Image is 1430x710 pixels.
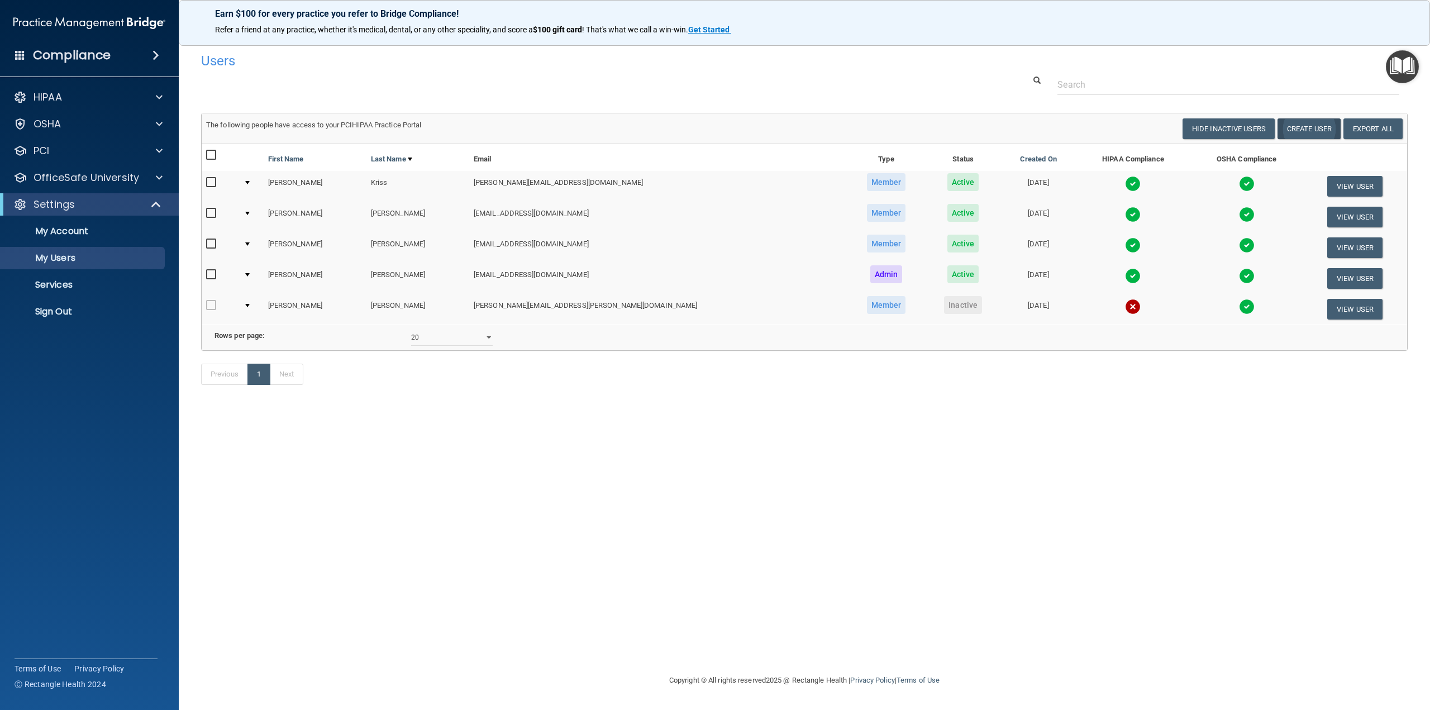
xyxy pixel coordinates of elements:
[215,8,1394,19] p: Earn $100 for every practice you refer to Bridge Compliance!
[1386,50,1419,83] button: Open Resource Center
[947,204,979,222] span: Active
[1125,299,1141,315] img: cross.ca9f0e7f.svg
[688,25,731,34] a: Get Started
[7,306,160,317] p: Sign Out
[268,153,304,166] a: First Name
[947,235,979,252] span: Active
[1327,176,1383,197] button: View User
[34,90,62,104] p: HIPAA
[1001,202,1075,232] td: [DATE]
[7,279,160,290] p: Services
[1001,294,1075,324] td: [DATE]
[34,171,139,184] p: OfficeSafe University
[533,25,582,34] strong: $100 gift card
[264,171,366,202] td: [PERSON_NAME]
[1001,171,1075,202] td: [DATE]
[15,663,61,674] a: Terms of Use
[7,252,160,264] p: My Users
[34,144,49,158] p: PCI
[1278,118,1341,139] button: Create User
[366,232,469,263] td: [PERSON_NAME]
[1020,153,1057,166] a: Created On
[1001,263,1075,294] td: [DATE]
[247,364,270,385] a: 1
[944,296,982,314] span: Inactive
[867,173,906,191] span: Member
[947,173,979,191] span: Active
[13,90,163,104] a: HIPAA
[1343,118,1403,139] a: Export All
[366,263,469,294] td: [PERSON_NAME]
[867,204,906,222] span: Member
[201,364,248,385] a: Previous
[371,153,412,166] a: Last Name
[947,265,979,283] span: Active
[1057,74,1399,95] input: Search
[897,676,940,684] a: Terms of Use
[688,25,730,34] strong: Get Started
[214,331,265,340] b: Rows per page:
[366,294,469,324] td: [PERSON_NAME]
[870,265,903,283] span: Admin
[1076,144,1191,171] th: HIPAA Compliance
[264,202,366,232] td: [PERSON_NAME]
[1327,237,1383,258] button: View User
[600,663,1008,698] div: Copyright © All rights reserved 2025 @ Rectangle Health | |
[1239,237,1255,253] img: tick.e7d51cea.svg
[867,235,906,252] span: Member
[1125,268,1141,284] img: tick.e7d51cea.svg
[34,117,61,131] p: OSHA
[13,144,163,158] a: PCI
[7,226,160,237] p: My Account
[1327,207,1383,227] button: View User
[1125,176,1141,192] img: tick.e7d51cea.svg
[847,144,925,171] th: Type
[34,198,75,211] p: Settings
[850,676,894,684] a: Privacy Policy
[13,171,163,184] a: OfficeSafe University
[1001,232,1075,263] td: [DATE]
[15,679,106,690] span: Ⓒ Rectangle Health 2024
[1239,299,1255,315] img: tick.e7d51cea.svg
[867,296,906,314] span: Member
[1239,268,1255,284] img: tick.e7d51cea.svg
[13,12,165,34] img: PMB logo
[215,25,533,34] span: Refer a friend at any practice, whether it's medical, dental, or any other speciality, and score a
[264,263,366,294] td: [PERSON_NAME]
[264,232,366,263] td: [PERSON_NAME]
[1190,144,1303,171] th: OSHA Compliance
[33,47,111,63] h4: Compliance
[13,117,163,131] a: OSHA
[206,121,422,129] span: The following people have access to your PCIHIPAA Practice Portal
[1183,118,1275,139] button: Hide Inactive Users
[366,202,469,232] td: [PERSON_NAME]
[469,144,847,171] th: Email
[469,263,847,294] td: [EMAIL_ADDRESS][DOMAIN_NAME]
[1125,207,1141,222] img: tick.e7d51cea.svg
[469,294,847,324] td: [PERSON_NAME][EMAIL_ADDRESS][PERSON_NAME][DOMAIN_NAME]
[74,663,125,674] a: Privacy Policy
[925,144,1001,171] th: Status
[1327,268,1383,289] button: View User
[1239,207,1255,222] img: tick.e7d51cea.svg
[582,25,688,34] span: ! That's what we call a win-win.
[264,294,366,324] td: [PERSON_NAME]
[13,198,162,211] a: Settings
[270,364,303,385] a: Next
[1239,176,1255,192] img: tick.e7d51cea.svg
[469,171,847,202] td: [PERSON_NAME][EMAIL_ADDRESS][DOMAIN_NAME]
[1327,299,1383,320] button: View User
[366,171,469,202] td: Kriss
[201,54,898,68] h4: Users
[1125,237,1141,253] img: tick.e7d51cea.svg
[469,232,847,263] td: [EMAIL_ADDRESS][DOMAIN_NAME]
[469,202,847,232] td: [EMAIL_ADDRESS][DOMAIN_NAME]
